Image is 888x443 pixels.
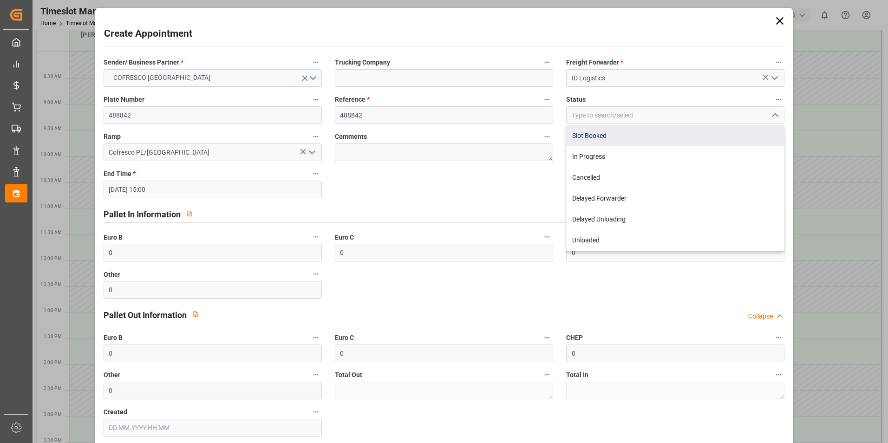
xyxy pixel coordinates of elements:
[335,95,370,104] span: Reference
[310,168,322,180] button: End Time *
[567,146,784,167] div: In Progress
[310,406,322,418] button: Created
[566,333,583,343] span: CHEP
[304,145,318,160] button: open menu
[104,143,322,161] input: Type to search/select
[310,268,322,280] button: Other
[104,309,187,321] h2: Pallet Out Information
[104,26,192,41] h2: Create Appointment
[335,370,362,380] span: Total Out
[104,407,127,417] span: Created
[767,71,781,85] button: open menu
[104,233,123,242] span: Euro B
[104,419,322,436] input: DD.MM.YYYY HH:MM
[541,130,553,143] button: Comments
[104,270,120,280] span: Other
[566,95,586,104] span: Status
[310,56,322,68] button: Sender/ Business Partner *
[109,73,215,83] span: COFRESCO [GEOGRAPHIC_DATA]
[310,93,322,105] button: Plate Number
[566,58,623,67] span: Freight Forwarder
[772,56,784,68] button: Freight Forwarder *
[567,230,784,251] div: Unloaded
[104,181,322,198] input: DD.MM.YYYY HH:MM
[104,132,121,142] span: Ramp
[541,231,553,243] button: Euro C
[310,231,322,243] button: Euro B
[310,332,322,344] button: Euro B
[541,369,553,381] button: Total Out
[335,58,390,67] span: Trucking Company
[187,305,204,323] button: View description
[335,333,354,343] span: Euro C
[567,167,784,188] div: Cancelled
[567,209,784,230] div: Delayed Unloading
[748,312,773,321] div: Collapse
[104,95,144,104] span: Plate Number
[566,370,588,380] span: Total In
[541,93,553,105] button: Reference *
[541,332,553,344] button: Euro C
[104,169,136,179] span: End Time
[541,56,553,68] button: Trucking Company
[181,205,198,222] button: View description
[566,106,784,124] input: Type to search/select
[772,93,784,105] button: Status
[767,108,781,123] button: close menu
[335,132,367,142] span: Comments
[104,333,123,343] span: Euro B
[567,125,784,146] div: Slot Booked
[104,69,322,87] button: open menu
[104,58,183,67] span: Sender/ Business Partner
[567,188,784,209] div: Delayed Forwarder
[772,369,784,381] button: Total In
[772,332,784,344] button: CHEP
[310,369,322,381] button: Other
[335,233,354,242] span: Euro C
[104,370,120,380] span: Other
[310,130,322,143] button: Ramp
[104,208,181,221] h2: Pallet In Information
